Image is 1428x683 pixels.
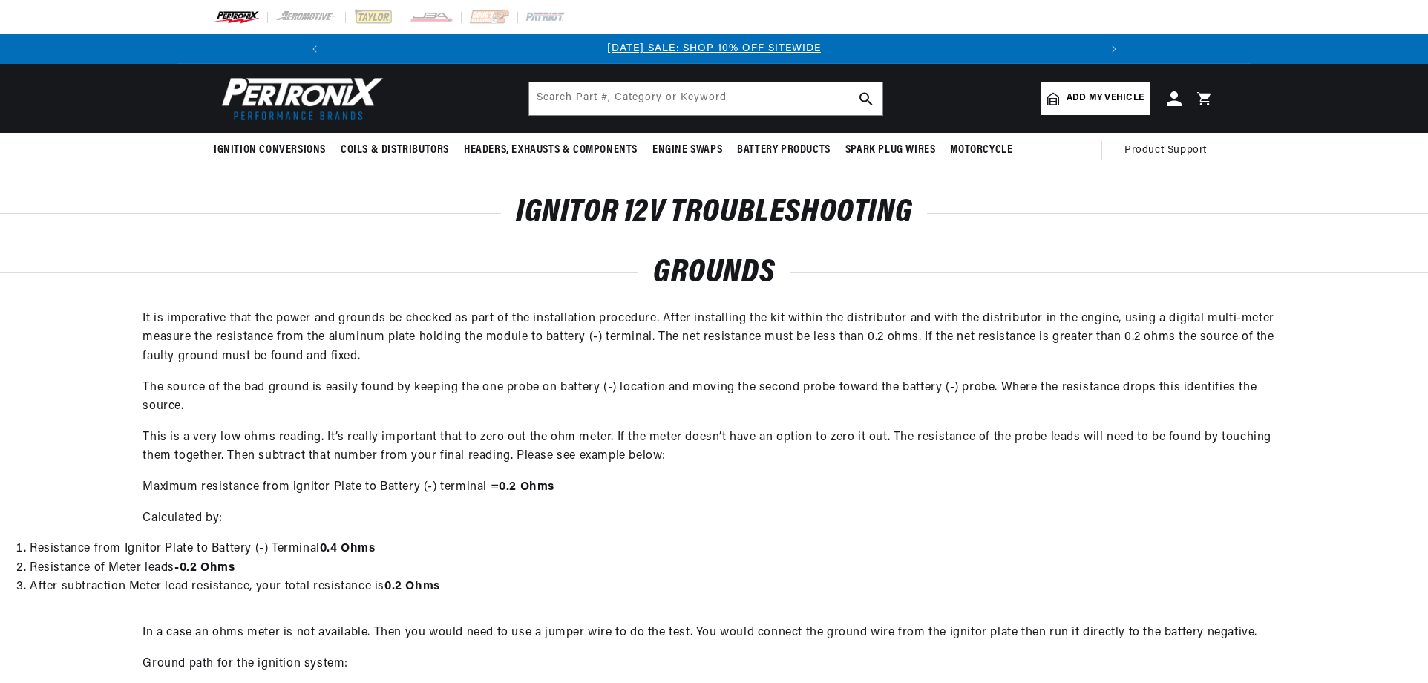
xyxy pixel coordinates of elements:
[652,143,722,158] span: Engine Swaps
[1067,91,1144,105] span: Add my vehicle
[464,143,638,158] span: Headers, Exhausts & Components
[330,41,1099,57] div: 1 of 3
[30,559,1428,578] li: Resistance of Meter leads
[943,133,1020,168] summary: Motorcycle
[1099,34,1129,64] button: Translation missing: en.sections.announcements.next_announcement
[1124,143,1207,159] span: Product Support
[737,143,831,158] span: Battery Products
[214,73,384,124] img: Pertronix
[333,133,456,168] summary: Coils & Distributors
[850,82,882,115] button: search button
[143,509,1285,529] p: Calculated by:
[143,478,1285,497] p: Maximum resistance from ignitor Plate to Battery (-) terminal =
[645,133,730,168] summary: Engine Swaps
[143,624,1285,643] p: In a case an ohms meter is not available. Then you would need to use a jumper wire to do the test...
[1041,82,1150,115] a: Add my vehicle
[30,578,1428,597] li: After subtraction Meter lead resistance, your total resistance is
[838,133,943,168] summary: Spark Plug Wires
[529,82,882,115] input: Search Part #, Category or Keyword
[30,540,1428,559] li: Resistance from Ignitor Plate to Battery (-) Terminal
[341,143,449,158] span: Coils & Distributors
[607,43,821,54] a: [DATE] SALE: SHOP 10% OFF SITEWIDE
[214,143,326,158] span: Ignition Conversions
[456,133,645,168] summary: Headers, Exhausts & Components
[143,655,1285,674] p: Ground path for the ignition system:
[730,133,838,168] summary: Battery Products
[214,133,333,168] summary: Ignition Conversions
[845,143,936,158] span: Spark Plug Wires
[143,310,1285,367] p: It is imperative that the power and grounds be checked as part of the installation procedure. Aft...
[320,543,376,555] strong: 0.4 Ohms
[143,428,1285,466] p: This is a very low ohms reading. It’s really important that to zero out the ohm meter. If the met...
[177,34,1251,64] slideshow-component: Translation missing: en.sections.announcements.announcement_bar
[143,379,1285,416] p: The source of the bad ground is easily found by keeping the one probe on battery (-) location and...
[330,41,1099,57] div: Announcement
[499,481,554,493] strong: 0.2 Ohms
[384,581,440,592] strong: 0.2 Ohms
[1124,133,1214,169] summary: Product Support
[950,143,1012,158] span: Motorcycle
[300,34,330,64] button: Translation missing: en.sections.announcements.previous_announcement
[174,562,235,574] strong: -0.2 Ohms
